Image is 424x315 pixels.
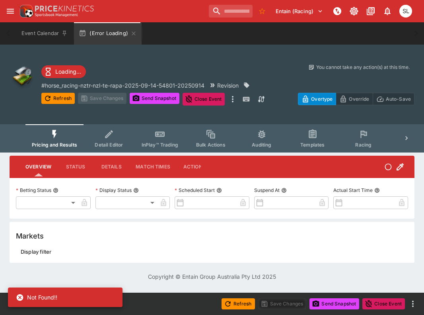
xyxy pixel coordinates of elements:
img: PriceKinetics [35,6,94,12]
button: Singa Livett [397,2,414,20]
button: Refresh [41,93,75,104]
p: Override [349,95,369,103]
button: (Error Loading) [74,22,142,45]
p: Copy To Clipboard [41,81,204,90]
div: Event type filters [25,124,399,153]
button: Documentation [364,4,378,18]
p: Actual Start Time [333,187,373,194]
button: Display filter [16,245,56,258]
span: InPlay™ Trading [142,142,178,148]
button: NOT Connected to PK [330,4,344,18]
button: Refresh [222,298,255,309]
span: Auditing [252,142,271,148]
button: Event Calendar [17,22,72,45]
h5: Markets [16,231,44,241]
button: Select Tenant [271,5,328,18]
button: more [228,93,237,106]
button: Close Event [362,298,405,309]
span: Pricing and Results [32,142,77,148]
span: Templates [300,142,325,148]
button: Status [58,157,93,176]
button: Display Status [133,188,139,193]
button: open drawer [3,4,18,18]
p: Scheduled Start [175,187,215,194]
img: Sportsbook Management [35,13,78,17]
button: Overtype [298,93,336,105]
button: more [408,299,418,309]
p: Suspend At [254,187,280,194]
button: Override [336,93,373,105]
span: Detail Editor [95,142,123,148]
button: Suspend At [281,188,287,193]
p: You cannot take any action(s) at this time. [316,64,410,71]
p: Display Status [95,187,132,194]
div: Start From [298,93,414,105]
p: Loading... [55,67,81,76]
button: Send Snapshot [309,298,359,309]
p: Betting Status [16,187,51,194]
button: Scheduled Start [216,188,222,193]
p: Auto-Save [386,95,411,103]
img: other.png [10,64,35,89]
button: Details [93,157,129,176]
button: Close Event [183,93,225,106]
button: Betting Status [53,188,58,193]
button: Notifications [380,4,395,18]
button: No Bookmarks [256,5,268,18]
button: Actual Start Time [374,188,380,193]
input: search [209,5,253,18]
p: Revision [217,81,239,90]
button: Auto-Save [373,93,414,105]
span: Not Found!! [27,294,57,301]
button: Actions [177,157,212,176]
button: Overview [19,157,58,176]
span: Racing [355,142,371,148]
div: Singa Livett [399,5,412,18]
p: Overtype [311,95,333,103]
button: Match Times [129,157,177,176]
span: Bulk Actions [196,142,226,148]
button: Toggle light/dark mode [347,4,361,18]
button: Send Snapshot [130,93,179,104]
img: PriceKinetics Logo [18,3,33,19]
